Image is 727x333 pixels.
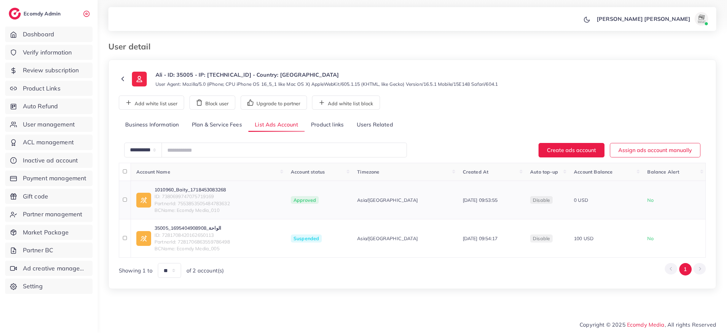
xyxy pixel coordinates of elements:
span: ACL management [23,138,74,147]
span: Market Package [23,228,69,237]
a: Payment management [5,171,93,186]
span: Gift code [23,192,48,201]
span: Dashboard [23,30,54,39]
a: ACL management [5,135,93,150]
span: Payment management [23,174,86,183]
a: Partner management [5,207,93,222]
a: Review subscription [5,63,93,78]
span: User management [23,120,75,129]
span: Setting [23,282,43,291]
span: Partner BC [23,246,54,255]
a: Gift code [5,189,93,204]
a: User management [5,117,93,132]
a: Auto Refund [5,99,93,114]
button: Go to page 1 [679,263,692,275]
a: Ad creative management [5,261,93,276]
span: Review subscription [23,66,79,75]
span: Inactive ad account [23,156,78,165]
a: Setting [5,279,93,294]
a: Inactive ad account [5,153,93,168]
a: Dashboard [5,27,93,42]
img: avatar [695,12,708,26]
span: Partner management [23,210,82,219]
span: Verify information [23,48,72,57]
a: Verify information [5,45,93,60]
span: Ad creative management [23,264,88,273]
a: logoEcomdy Admin [9,8,62,20]
img: logo [9,8,21,20]
span: Auto Refund [23,102,58,111]
ul: Pagination [665,263,706,275]
p: [PERSON_NAME] [PERSON_NAME] [597,15,690,23]
a: Product Links [5,81,93,96]
h2: Ecomdy Admin [24,10,62,17]
span: Product Links [23,84,61,93]
a: Market Package [5,225,93,240]
a: [PERSON_NAME] [PERSON_NAME]avatar [593,12,711,26]
a: Partner BC [5,243,93,258]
